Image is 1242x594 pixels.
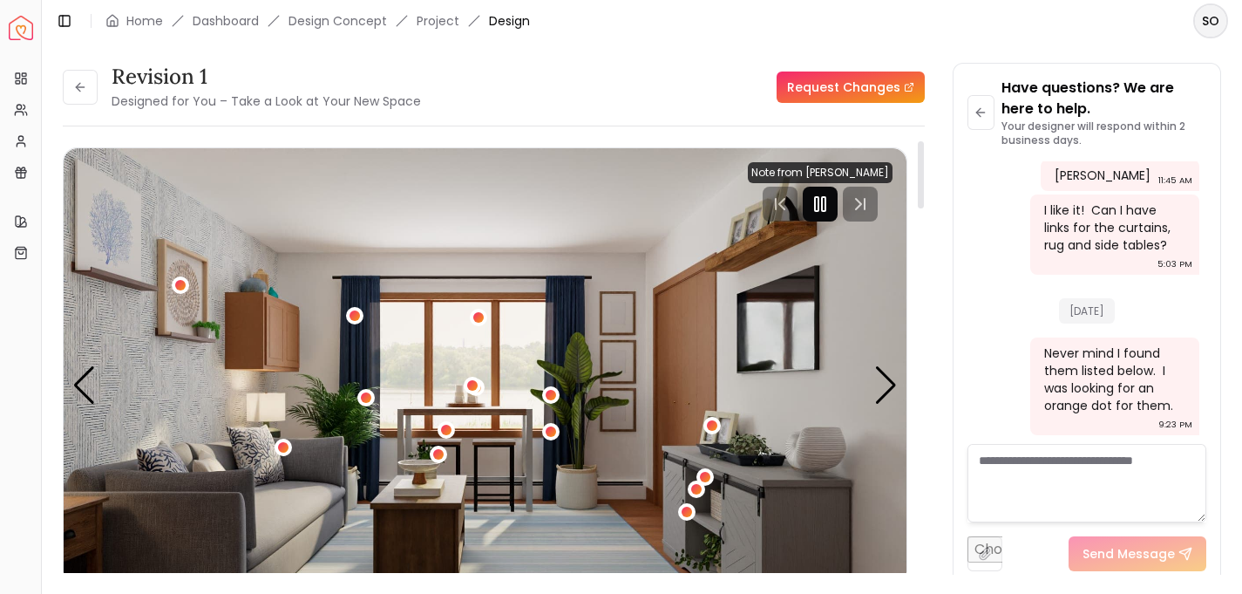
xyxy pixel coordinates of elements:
svg: Pause [810,194,831,215]
small: Designed for You – Take a Look at Your New Space [112,92,421,110]
div: 11:45 AM [1158,172,1192,189]
p: Your designer will respond within 2 business days. [1001,119,1206,147]
div: Next slide [874,366,898,405]
span: [DATE] [1059,298,1115,324]
div: 9:23 PM [1158,416,1192,434]
a: Spacejoy [9,16,33,40]
button: SO [1193,3,1228,38]
li: Design Concept [288,12,387,30]
span: SO [1195,5,1226,37]
a: Project [417,12,459,30]
div: 5:03 PM [1157,256,1192,273]
img: Spacejoy Logo [9,16,33,40]
span: Design [489,12,530,30]
a: Request Changes [777,72,925,103]
p: Have questions? We are here to help. [1001,78,1206,119]
div: Note from [PERSON_NAME] [748,162,892,183]
div: I like it! Can I have links for the curtains, rug and side tables? [1044,201,1182,254]
div: [PERSON_NAME] [1055,167,1150,184]
nav: breadcrumb [105,12,530,30]
div: Never mind I found them listed below. I was looking for an orange dot for them. [1044,345,1182,414]
a: Dashboard [193,12,259,30]
div: Previous slide [72,366,96,405]
h3: Revision 1 [112,63,421,91]
a: Home [126,12,163,30]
